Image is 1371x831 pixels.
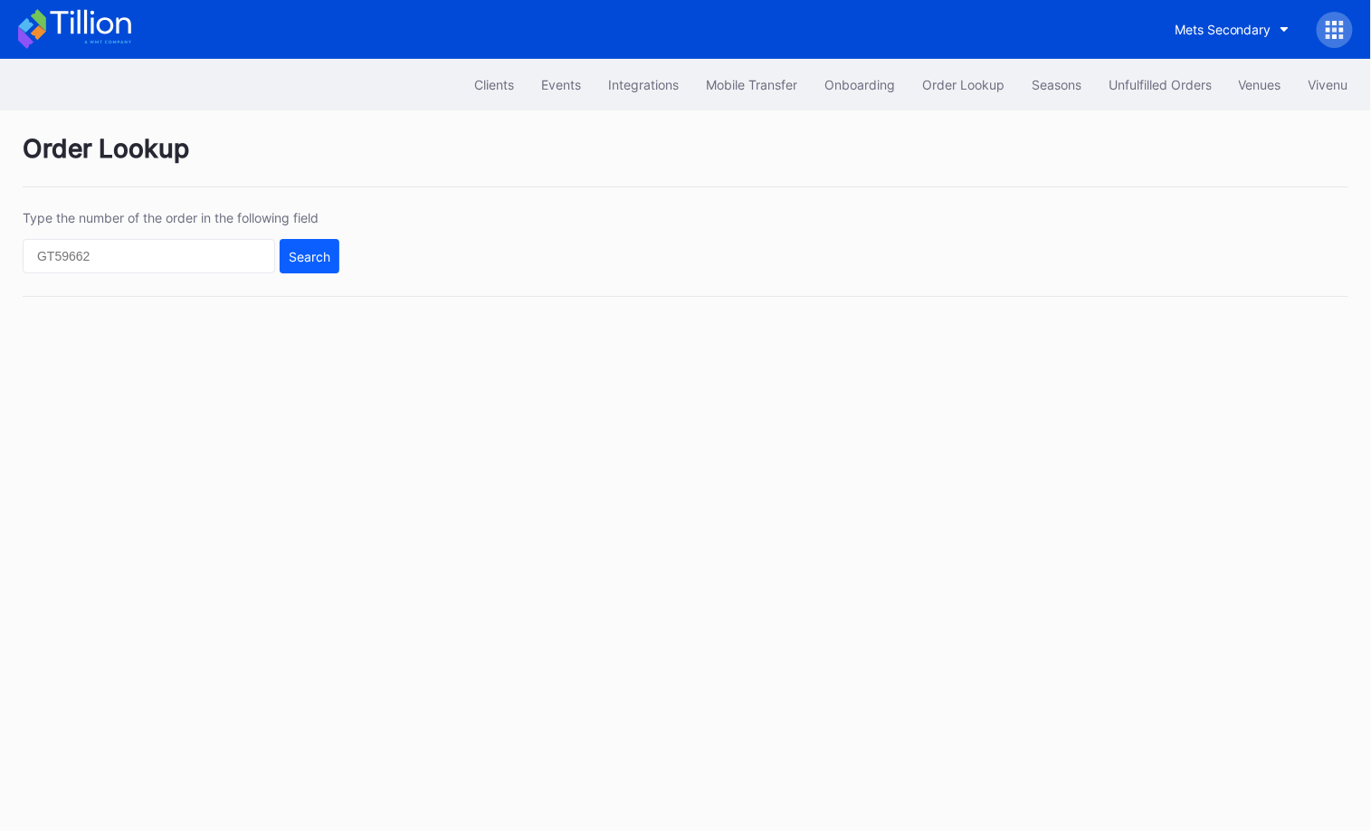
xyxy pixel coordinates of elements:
[595,68,692,101] button: Integrations
[23,210,339,225] div: Type the number of the order in the following field
[1109,77,1212,92] div: Unfulfilled Orders
[23,133,1348,187] div: Order Lookup
[1225,68,1295,101] button: Venues
[1161,13,1303,46] button: Mets Secondary
[289,249,330,264] div: Search
[608,77,679,92] div: Integrations
[909,68,1018,101] button: Order Lookup
[922,77,1004,92] div: Order Lookup
[1095,68,1225,101] button: Unfulfilled Orders
[811,68,909,101] button: Onboarding
[474,77,514,92] div: Clients
[528,68,595,101] button: Events
[541,77,581,92] div: Events
[23,239,275,273] input: GT59662
[824,77,895,92] div: Onboarding
[1239,77,1281,92] div: Venues
[1032,77,1081,92] div: Seasons
[692,68,811,101] button: Mobile Transfer
[1309,77,1348,92] div: Vivenu
[1175,22,1271,37] div: Mets Secondary
[461,68,528,101] button: Clients
[1295,68,1362,101] button: Vivenu
[1018,68,1095,101] button: Seasons
[706,77,797,92] div: Mobile Transfer
[280,239,339,273] button: Search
